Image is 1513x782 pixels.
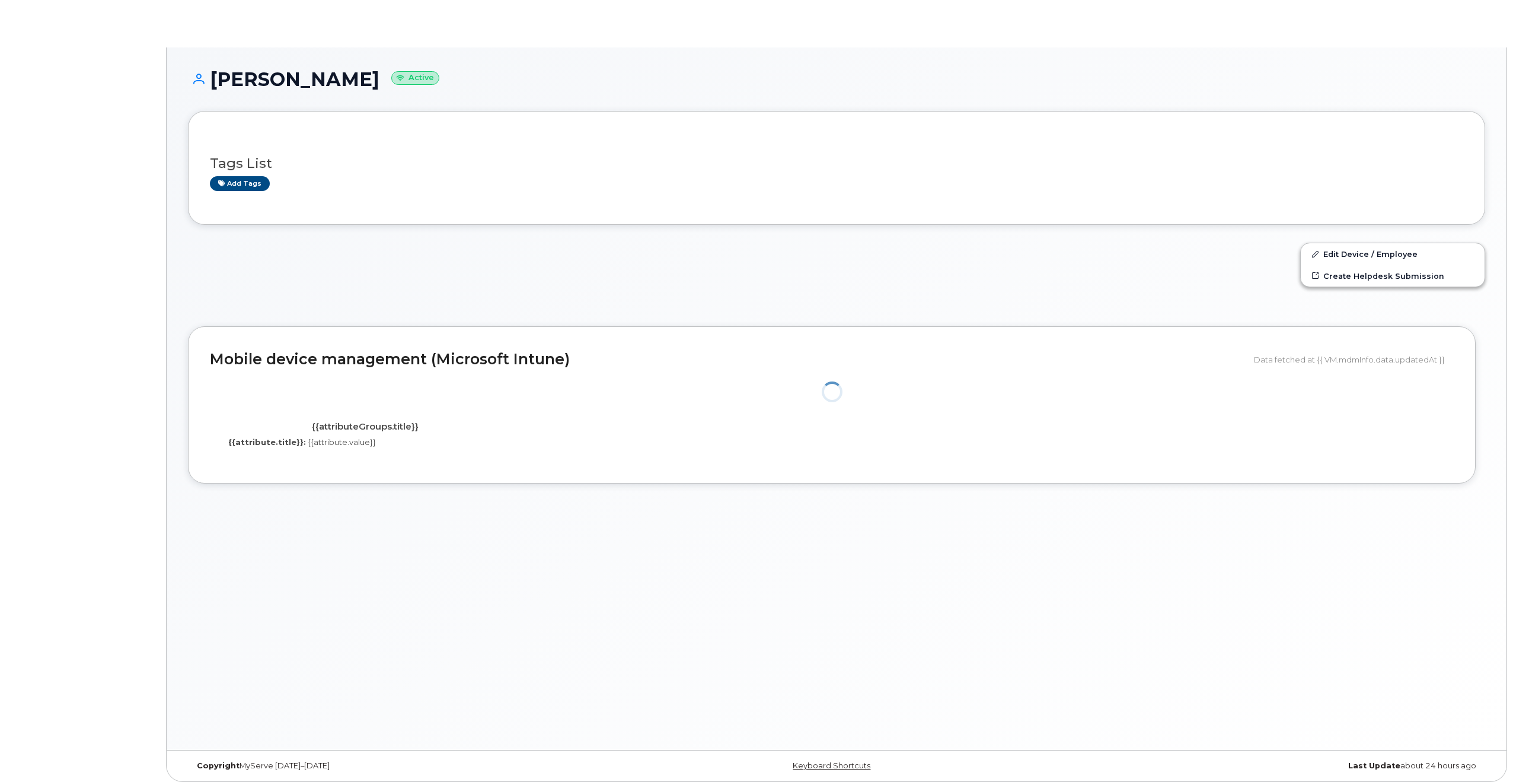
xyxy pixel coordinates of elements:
strong: Copyright [197,761,240,770]
a: Keyboard Shortcuts [793,761,870,770]
h2: Mobile device management (Microsoft Intune) [210,351,1245,368]
strong: Last Update [1348,761,1400,770]
a: Add tags [210,176,270,191]
a: Create Helpdesk Submission [1301,265,1485,287]
h4: {{attributeGroups.title}} [219,422,512,432]
label: {{attribute.title}}: [228,437,306,448]
div: about 24 hours ago [1053,761,1485,771]
div: MyServe [DATE]–[DATE] [188,761,620,771]
a: Edit Device / Employee [1301,243,1485,265]
div: Data fetched at {{ VM.mdmInfo.data.updatedAt }} [1254,348,1454,371]
small: Active [391,71,439,85]
h1: [PERSON_NAME] [188,69,1485,90]
h3: Tags List [210,156,1463,171]
span: {{attribute.value}} [308,437,376,447]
